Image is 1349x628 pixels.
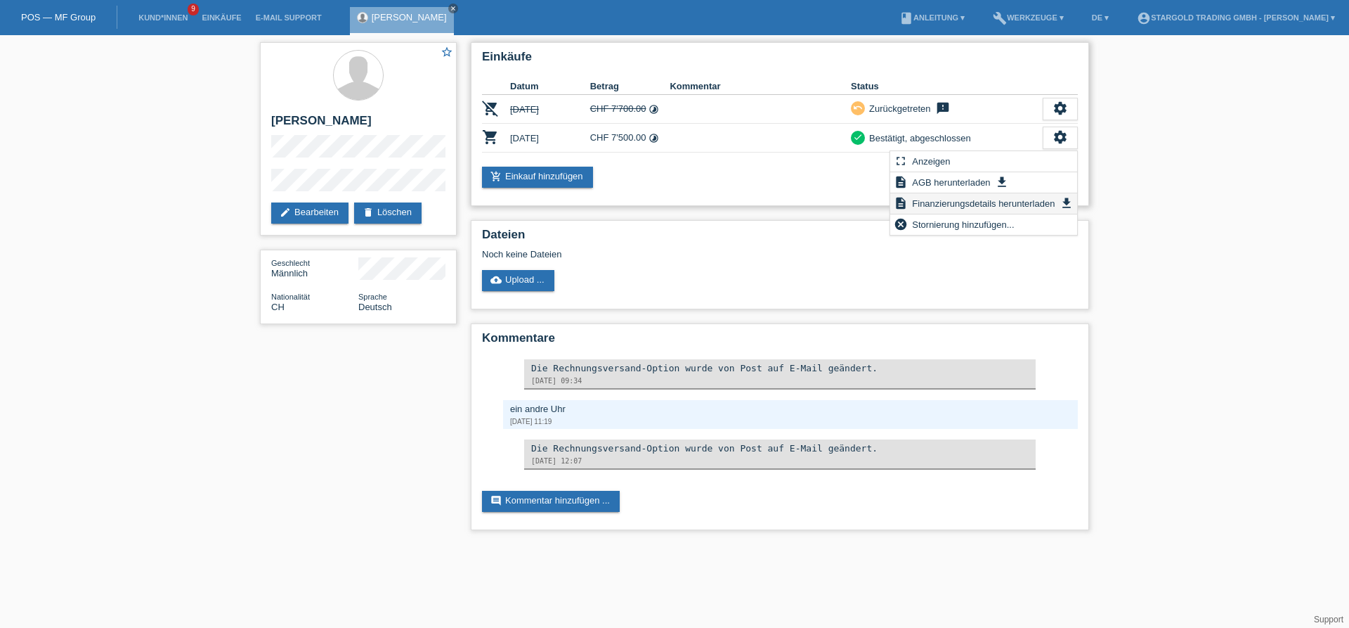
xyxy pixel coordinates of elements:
a: buildWerkzeuge ▾ [986,13,1071,22]
span: 9 [188,4,199,15]
i: Fixe Raten (48 Raten) [649,104,659,115]
i: delete [363,207,374,218]
i: Fixe Raten (48 Raten) [649,133,659,143]
a: Support [1314,615,1343,624]
i: comment [490,495,502,506]
i: check [853,132,863,142]
h2: [PERSON_NAME] [271,114,445,135]
i: fullscreen [894,154,908,168]
th: Status [851,78,1043,95]
a: bookAnleitung ▾ [892,13,972,22]
i: settings [1053,129,1068,145]
div: [DATE] 09:34 [531,377,1029,385]
div: [DATE] 11:19 [510,418,1071,425]
a: cloud_uploadUpload ... [482,270,554,291]
i: build [993,11,1007,25]
div: Die Rechnungsversand-Option wurde von Post auf E-Mail geändert. [531,443,1029,454]
i: star_border [441,46,453,58]
i: undo [853,103,863,113]
div: Die Rechnungsversand-Option wurde von Post auf E-Mail geändert. [531,363,1029,373]
a: DE ▾ [1085,13,1116,22]
a: E-Mail Support [249,13,329,22]
span: Geschlecht [271,259,310,267]
span: Schweiz [271,302,285,312]
a: Kund*innen [131,13,195,22]
i: description [894,196,908,210]
i: feedback [934,101,951,115]
a: POS — MF Group [21,12,96,23]
div: Noch keine Dateien [482,249,911,259]
i: account_circle [1137,11,1151,25]
i: add_shopping_cart [490,171,502,182]
h2: Einkäufe [482,50,1078,71]
span: Nationalität [271,293,310,301]
td: [DATE] [510,124,590,153]
td: [DATE] [510,95,590,124]
div: ein andre Uhr [510,404,1071,414]
i: POSP00027790 [482,129,499,146]
i: close [450,5,457,12]
a: [PERSON_NAME] [372,12,447,23]
i: settings [1053,101,1068,116]
i: book [899,11,913,25]
h2: Dateien [482,228,1078,249]
span: Finanzierungsdetails herunterladen [910,195,1057,212]
a: account_circleStargold Trading GmbH - [PERSON_NAME] ▾ [1130,13,1342,22]
i: get_app [1060,196,1074,210]
span: Sprache [358,293,387,301]
a: deleteLöschen [354,203,422,224]
a: Einkäufe [195,13,248,22]
span: AGB herunterladen [910,174,992,191]
i: cloud_upload [490,274,502,286]
th: Betrag [590,78,670,95]
a: close [448,4,458,13]
i: edit [280,207,291,218]
a: add_shopping_cartEinkauf hinzufügen [482,167,593,188]
div: Bestätigt, abgeschlossen [865,131,971,146]
div: Zurückgetreten [865,101,930,116]
a: star_border [441,46,453,60]
a: commentKommentar hinzufügen ... [482,491,620,512]
i: description [894,175,908,189]
th: Datum [510,78,590,95]
a: editBearbeiten [271,203,348,224]
td: CHF 7'700.00 [590,95,670,124]
h2: Kommentare [482,331,1078,352]
span: Anzeigen [910,153,952,169]
div: Männlich [271,257,358,278]
div: [DATE] 12:07 [531,457,1029,465]
i: get_app [995,175,1009,189]
i: POSP00027680 [482,100,499,117]
th: Kommentar [670,78,851,95]
span: Deutsch [358,302,392,312]
td: CHF 7'500.00 [590,124,670,153]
